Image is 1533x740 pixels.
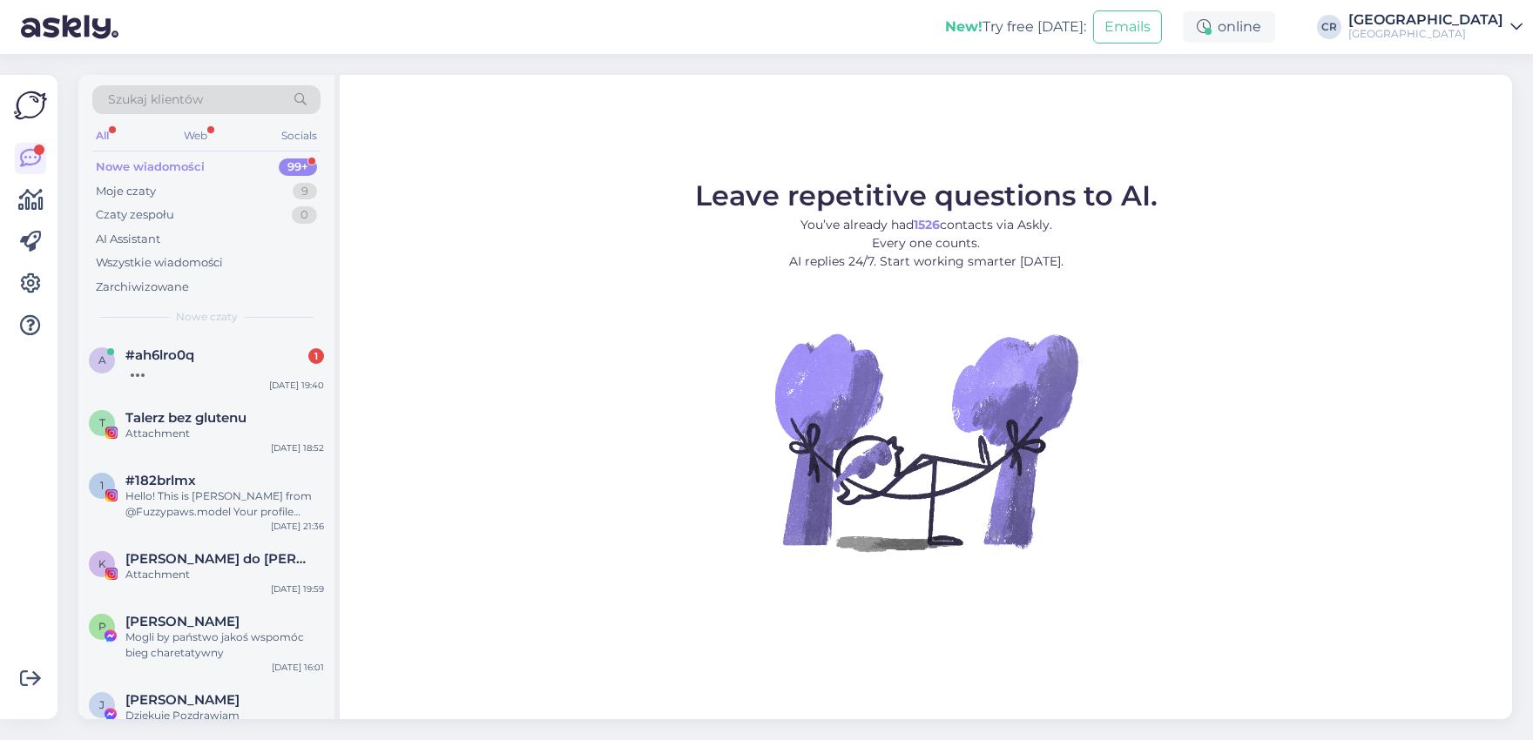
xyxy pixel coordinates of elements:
[96,158,205,176] div: Nowe wiadomości
[125,410,246,426] span: Talerz bez glutenu
[308,348,324,364] div: 1
[271,582,324,595] div: [DATE] 19:59
[293,183,317,200] div: 9
[180,124,211,147] div: Web
[14,89,47,122] img: Askly Logo
[1348,13,1523,41] a: [GEOGRAPHIC_DATA][GEOGRAPHIC_DATA]
[108,91,203,109] span: Szukaj klientów
[769,285,1083,598] img: No Chat active
[100,479,104,492] span: 1
[1093,10,1162,44] button: Emails
[125,692,240,708] span: Jacek Dubicki
[96,279,189,296] div: Zarchiwizowane
[1348,27,1503,41] div: [GEOGRAPHIC_DATA]
[96,231,160,248] div: AI Assistant
[1348,13,1503,27] div: [GEOGRAPHIC_DATA]
[96,254,223,272] div: Wszystkie wiadomości
[125,551,307,567] span: Korty do padla I Szczecin
[271,520,324,533] div: [DATE] 21:36
[945,18,983,35] b: New!
[98,557,106,570] span: K
[1183,11,1275,43] div: online
[98,620,106,633] span: P
[279,158,317,176] div: 99+
[278,124,321,147] div: Socials
[99,416,105,429] span: T
[125,629,324,661] div: Mogli by państwo jakoś wspomóc bieg charetatywny
[125,473,196,488] span: #182brlmx
[92,124,112,147] div: All
[945,17,1086,37] div: Try free [DATE]:
[125,426,324,441] div: Attachment
[695,216,1158,271] p: You’ve already had contacts via Askly. Every one counts. AI replies 24/7. Start working smarter [...
[125,708,324,739] div: Dziękuję Pozdrawiam [PERSON_NAME]
[292,206,317,224] div: 0
[96,183,156,200] div: Moje czaty
[272,661,324,674] div: [DATE] 16:01
[1317,15,1341,39] div: CR
[125,567,324,582] div: Attachment
[99,698,105,711] span: J
[96,206,174,224] div: Czaty zespołu
[125,347,194,363] span: #ah6lro0q
[125,488,324,520] div: Hello! This is [PERSON_NAME] from @Fuzzypaws.model Your profile caught our eye We are a world Fam...
[98,353,106,367] span: a
[269,379,324,392] div: [DATE] 19:40
[914,217,940,232] b: 1526
[271,441,324,454] div: [DATE] 18:52
[695,178,1158,212] span: Leave repetitive questions to AI.
[125,614,240,629] span: Paweł Tcho
[176,309,238,325] span: Nowe czaty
